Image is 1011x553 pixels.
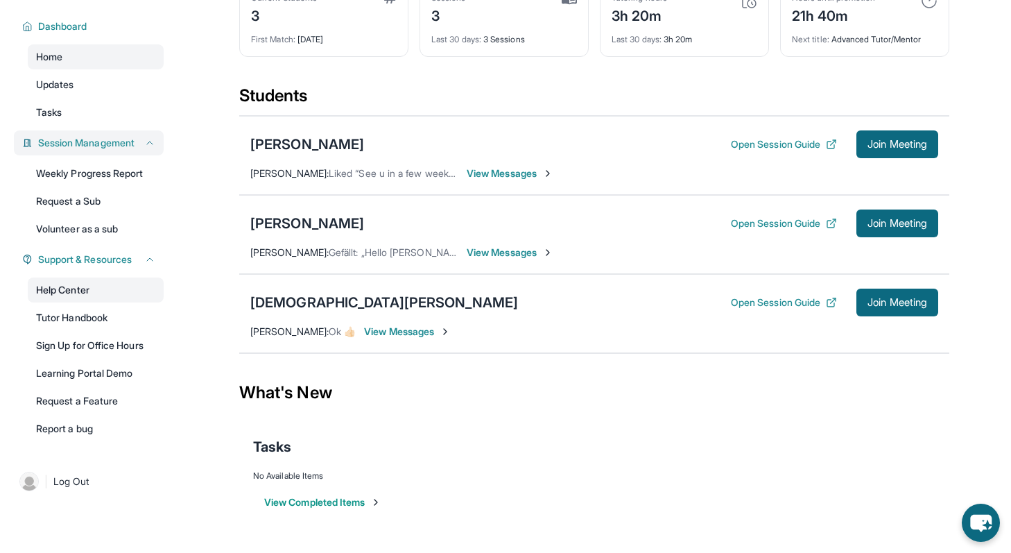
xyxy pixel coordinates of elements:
a: Learning Portal Demo [28,361,164,386]
a: Home [28,44,164,69]
img: Chevron-Right [542,247,553,258]
span: [PERSON_NAME] : [250,246,329,258]
button: Dashboard [33,19,155,33]
span: Join Meeting [867,219,927,228]
span: Ok 👍🏻 [329,325,356,337]
span: Join Meeting [867,140,927,148]
span: View Messages [364,325,451,339]
span: [PERSON_NAME] : [250,167,329,179]
a: Tutor Handbook [28,305,164,330]
button: Open Session Guide [731,216,837,230]
a: Updates [28,72,164,97]
img: Chevron-Right [542,168,553,179]
a: Request a Sub [28,189,164,214]
span: Join Meeting [867,298,927,307]
span: Tasks [253,437,291,457]
a: Volunteer as a sub [28,216,164,241]
div: [PERSON_NAME] [250,135,364,154]
span: Last 30 days : [431,34,481,44]
span: Tasks [36,105,62,119]
div: [DATE] [251,26,397,45]
div: What's New [239,362,949,423]
button: Open Session Guide [731,137,837,151]
div: 3h 20m [612,3,667,26]
div: 3 Sessions [431,26,577,45]
button: View Completed Items [264,495,381,509]
a: Help Center [28,278,164,303]
img: Chevron-Right [440,326,451,337]
span: [PERSON_NAME] : [250,325,329,337]
span: | [44,473,48,490]
span: Log Out [53,475,89,488]
a: Tasks [28,100,164,125]
button: Session Management [33,136,155,150]
span: Dashboard [38,19,87,33]
div: Students [239,85,949,115]
div: Advanced Tutor/Mentor [792,26,937,45]
span: First Match : [251,34,295,44]
span: Last 30 days : [612,34,662,44]
button: Open Session Guide [731,296,837,309]
div: 3h 20m [612,26,757,45]
span: View Messages [467,246,553,260]
span: View Messages [467,167,553,180]
div: 21h 40m [792,3,875,26]
button: Join Meeting [856,289,938,316]
span: Session Management [38,136,135,150]
div: 3 [431,3,466,26]
span: Support & Resources [38,253,132,266]
button: Join Meeting [856,210,938,237]
button: Join Meeting [856,130,938,158]
button: Support & Resources [33,253,155,266]
div: 3 [251,3,317,26]
button: chat-button [962,504,1000,542]
img: user-img [19,472,39,491]
a: Weekly Progress Report [28,161,164,186]
span: Next title : [792,34,829,44]
span: Home [36,50,62,64]
span: Updates [36,78,74,92]
a: |Log Out [14,466,164,497]
a: Report a bug [28,416,164,441]
div: No Available Items [253,470,935,482]
a: Sign Up for Office Hours [28,333,164,358]
div: [PERSON_NAME] [250,214,364,233]
a: Request a Feature [28,389,164,414]
div: [DEMOGRAPHIC_DATA][PERSON_NAME] [250,293,518,312]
